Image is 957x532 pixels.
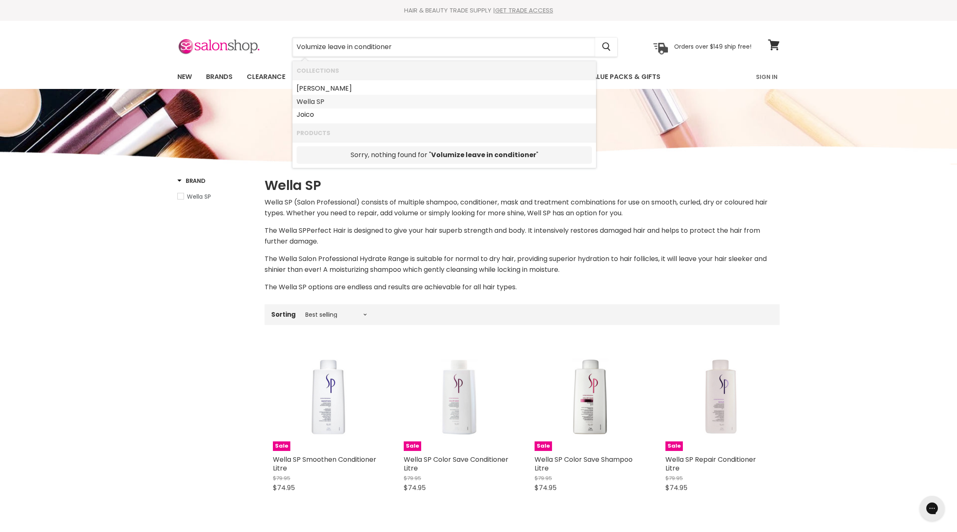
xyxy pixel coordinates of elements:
[265,177,780,194] h1: Wella SP
[292,61,596,80] li: Collections
[674,43,751,50] p: Orders over $149 ship free!
[297,82,592,95] a: [PERSON_NAME]
[292,95,596,108] li: Collections: Wella SP
[665,345,771,451] a: Wella SP Repair Conditioner LitreSale
[915,493,949,524] iframe: Gorgias live chat messenger
[271,311,296,318] label: Sorting
[751,68,783,86] a: Sign In
[273,474,290,482] span: $79.95
[187,192,211,201] span: Wella SP
[265,197,780,219] p: Wella SP (Salon Professional) consists of multiple shampoo, conditioner, mask and treatment combi...
[200,68,239,86] a: Brands
[167,6,790,15] div: HAIR & BEAUTY TRADE SUPPLY |
[292,123,596,142] li: Products
[404,441,421,451] span: Sale
[265,226,760,246] span: Perfect Hair is designed to give your hair superb strength and body. It intensively restores dama...
[265,254,767,274] span: The Wella Salon Professional Hydrate Range is suitable for normal to dry hair, providing superior...
[177,177,206,185] h3: Brand
[292,142,596,168] li: Did you mean
[292,37,618,57] form: Product
[665,441,683,451] span: Sale
[404,483,426,493] span: $74.95
[431,150,536,160] strong: Volumize leave in conditioner
[167,65,790,89] nav: Main
[665,474,683,482] span: $79.95
[404,474,421,482] span: $79.95
[273,441,290,451] span: Sale
[292,37,595,57] input: Search
[535,345,640,451] a: Wella SP Color Save Shampoo LitreSale
[292,108,596,123] li: Collections: Joico
[535,455,633,473] a: Wella SP Color Save Shampoo Litre
[535,441,552,451] span: Sale
[171,65,709,89] ul: Main menu
[495,6,553,15] a: GET TRADE ACCESS
[582,68,667,86] a: Value Packs & Gifts
[273,483,295,493] span: $74.95
[273,345,379,451] a: Wella SP Smoothen Conditioner LitreSale
[265,282,517,292] span: The Wella SP options are endless and results are achievable for all hair types.
[297,95,592,108] a: Wella SP
[292,80,596,95] li: Collections: Bosley
[265,225,780,247] p: The Wella SP
[665,455,756,473] a: Wella SP Repair Conditioner Litre
[171,68,198,86] a: New
[404,346,510,450] img: Wella SP Color Save Conditioner Litre
[273,455,376,473] a: Wella SP Smoothen Conditioner Litre
[665,483,687,493] span: $74.95
[177,192,254,201] a: Wella SP
[240,68,292,86] a: Clearance
[535,474,552,482] span: $79.95
[535,483,557,493] span: $74.95
[404,345,510,451] a: Wella SP Color Save Conditioner LitreSale
[665,346,771,450] img: Wella SP Repair Conditioner Litre
[297,108,592,121] a: Joico
[535,346,640,450] img: Wella SP Color Save Shampoo Litre
[273,346,379,450] img: Wella SP Smoothen Conditioner Litre
[404,455,508,473] a: Wella SP Color Save Conditioner Litre
[301,150,588,160] p: Sorry, nothing found for " "
[595,37,617,57] button: Search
